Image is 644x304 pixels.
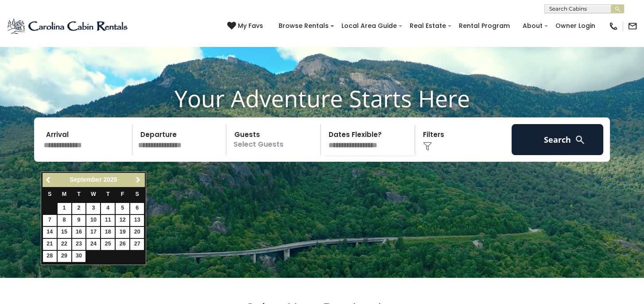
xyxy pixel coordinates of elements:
[130,239,144,250] a: 27
[7,17,129,35] img: Blue-2.png
[130,203,144,214] a: 6
[72,239,86,250] a: 23
[58,227,71,238] a: 15
[86,227,100,238] a: 17
[43,215,57,226] a: 7
[135,191,139,197] span: Saturday
[86,203,100,214] a: 3
[48,191,51,197] span: Sunday
[58,203,71,214] a: 1
[106,191,110,197] span: Thursday
[72,215,86,226] a: 9
[70,176,101,183] span: September
[103,176,117,183] span: 2025
[132,174,144,185] a: Next
[229,124,320,155] p: Select Guests
[116,239,129,250] a: 26
[116,203,129,214] a: 5
[551,19,600,33] a: Owner Login
[58,251,71,262] a: 29
[72,227,86,238] a: 16
[91,191,96,197] span: Wednesday
[238,21,263,31] span: My Favs
[135,176,142,183] span: Next
[274,19,333,33] a: Browse Rentals
[227,21,265,31] a: My Favs
[45,176,52,183] span: Previous
[423,142,432,151] img: filter--v1.png
[101,215,115,226] a: 11
[43,239,57,250] a: 21
[609,21,618,31] img: phone-regular-black.png
[130,227,144,238] a: 20
[454,19,514,33] a: Rental Program
[43,227,57,238] a: 14
[86,215,100,226] a: 10
[43,251,57,262] a: 28
[130,215,144,226] a: 13
[101,203,115,214] a: 4
[62,191,67,197] span: Monday
[116,215,129,226] a: 12
[337,19,401,33] a: Local Area Guide
[512,124,603,155] button: Search
[58,239,71,250] a: 22
[72,203,86,214] a: 2
[405,19,450,33] a: Real Estate
[116,227,129,238] a: 19
[628,21,637,31] img: mail-regular-black.png
[77,191,81,197] span: Tuesday
[121,191,124,197] span: Friday
[7,85,637,112] h1: Your Adventure Starts Here
[58,215,71,226] a: 8
[86,239,100,250] a: 24
[574,134,586,145] img: search-regular-white.png
[72,251,86,262] a: 30
[43,174,54,185] a: Previous
[101,227,115,238] a: 18
[518,19,547,33] a: About
[101,239,115,250] a: 25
